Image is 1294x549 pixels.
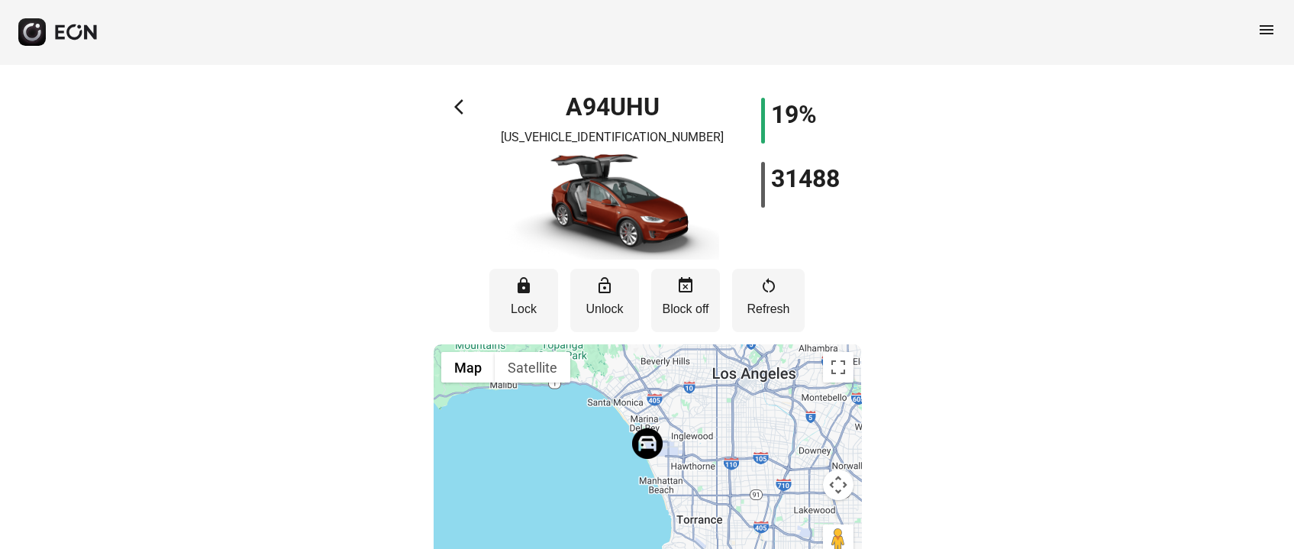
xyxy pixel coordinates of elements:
button: Refresh [732,269,805,332]
span: arrow_back_ios [454,98,473,116]
span: restart_alt [760,276,778,295]
p: Block off [659,300,712,318]
button: Show satellite imagery [495,352,570,383]
h1: 19% [771,105,817,124]
p: Refresh [740,300,797,318]
h1: 31488 [771,170,840,188]
span: menu [1257,21,1276,39]
span: event_busy [676,276,695,295]
span: lock [515,276,533,295]
p: Lock [497,300,550,318]
img: car [505,153,719,260]
span: lock_open [595,276,614,295]
button: Map camera controls [823,470,854,500]
button: Show street map [441,352,495,383]
button: Block off [651,269,720,332]
p: [US_VEHICLE_IDENTIFICATION_NUMBER] [501,128,724,147]
button: Toggle fullscreen view [823,352,854,383]
p: Unlock [578,300,631,318]
button: Unlock [570,269,639,332]
button: Lock [489,269,558,332]
h1: A94UHU [566,98,660,116]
